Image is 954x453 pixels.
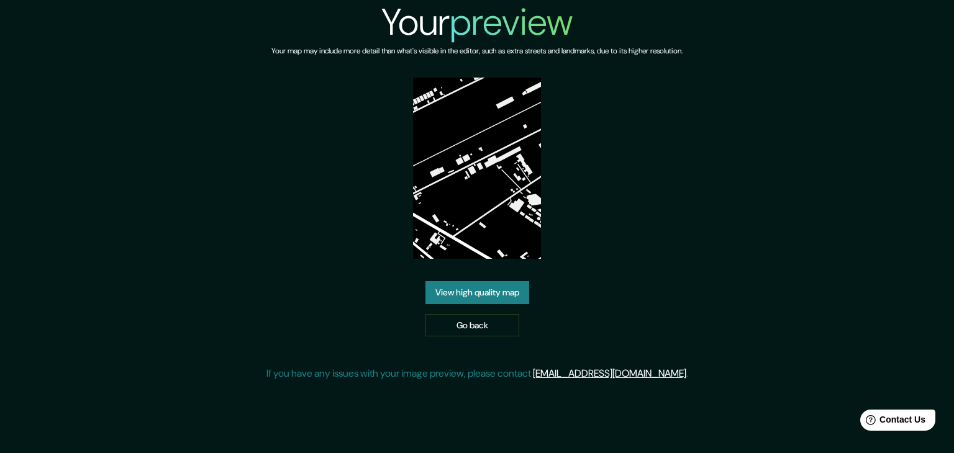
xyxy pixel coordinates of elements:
[271,45,683,58] h6: Your map may include more detail than what's visible in the editor, such as extra streets and lan...
[843,405,940,439] iframe: Help widget launcher
[413,78,542,259] img: created-map-preview
[425,314,519,337] a: Go back
[266,366,688,381] p: If you have any issues with your image preview, please contact .
[425,281,529,304] a: View high quality map
[533,367,686,380] a: [EMAIL_ADDRESS][DOMAIN_NAME]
